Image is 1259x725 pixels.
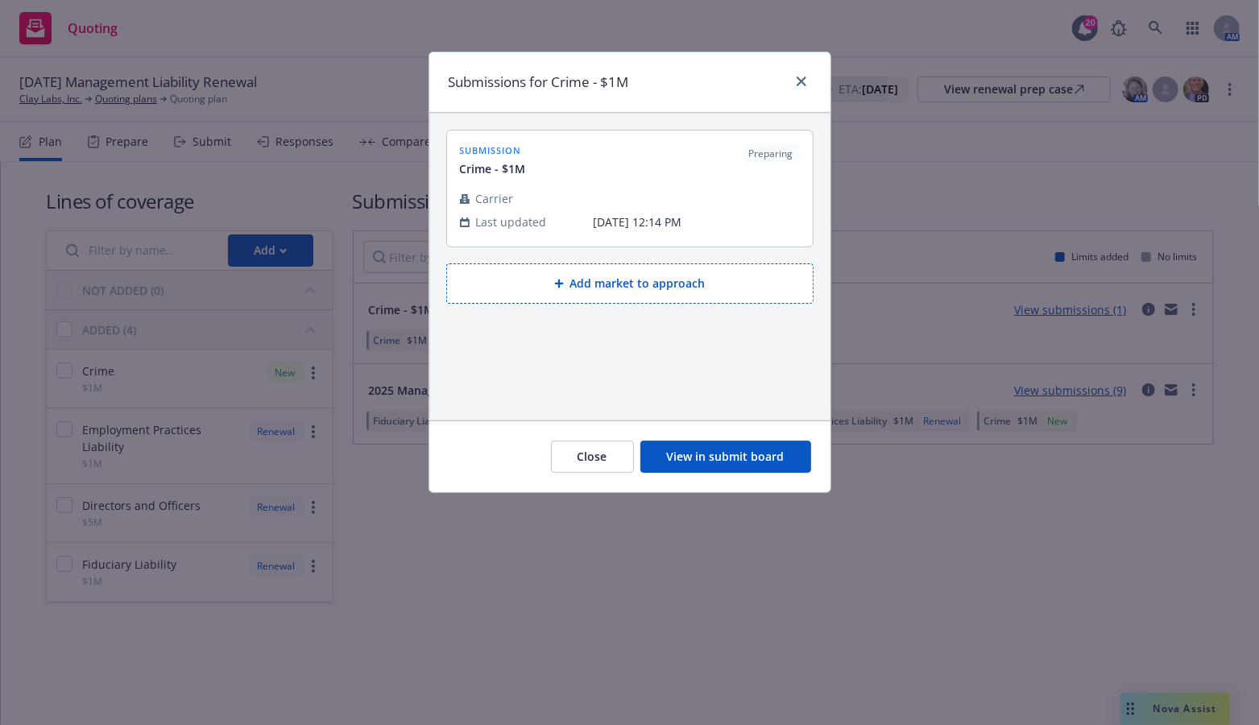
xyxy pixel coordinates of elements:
[476,213,547,230] span: Last updated
[640,441,811,473] button: View in submit board
[460,160,526,177] span: Crime - $1M
[446,263,814,304] button: Add market to approach
[460,143,526,157] span: submission
[792,72,811,91] a: close
[594,213,800,230] span: [DATE] 12:14 PM
[449,72,629,93] h1: Submissions for Crime - $1M
[476,190,514,207] span: Carrier
[749,147,793,161] span: Preparing
[551,441,634,473] button: Close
